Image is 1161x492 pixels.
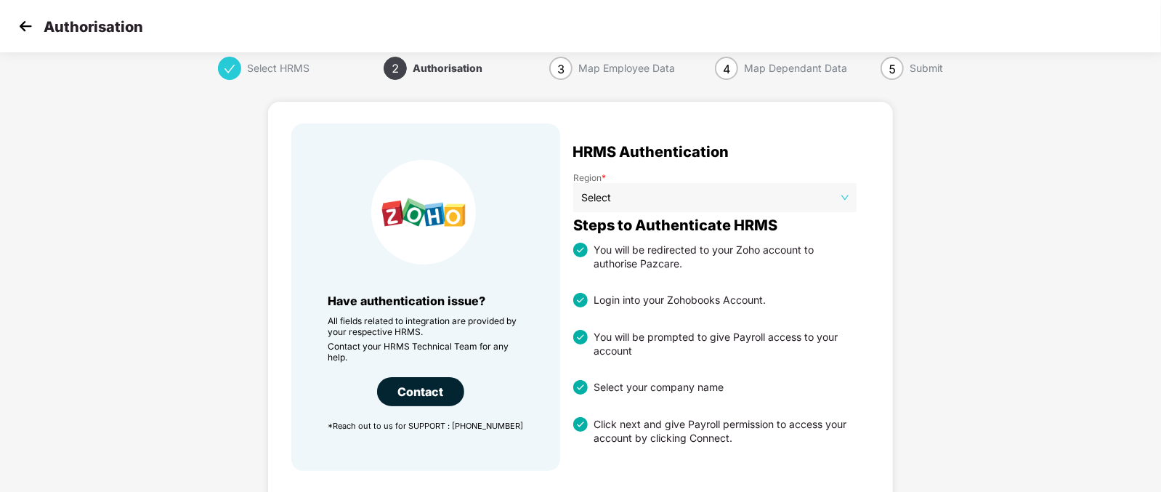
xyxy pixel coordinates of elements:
img: svg+xml;base64,PHN2ZyBpZD0iU3RhdHVzX3RpY2tlZCIgeG1sbnM9Imh0dHA6Ly93d3cudzMub3JnLzIwMDAvc3ZnIiB3aW... [573,417,588,432]
div: Map Dependant Data [744,57,847,80]
p: Authorisation [44,18,143,36]
img: svg+xml;base64,PHN2ZyBpZD0iU3RhdHVzX3RpY2tlZCIgeG1sbnM9Imh0dHA6Ly93d3cudzMub3JnLzIwMDAvc3ZnIiB3aW... [573,243,588,257]
span: 5 [889,62,896,76]
img: svg+xml;base64,PHN2ZyB4bWxucz0iaHR0cDovL3d3dy53My5vcmcvMjAwMC9zdmciIHdpZHRoPSIzMCIgaGVpZ2h0PSIzMC... [15,15,36,37]
div: Map Employee Data [578,57,675,80]
div: You will be redirected to your Zoho account to authorise Pazcare. [588,243,857,270]
div: Contact [377,377,464,406]
div: You will be prompted to give Payroll access to your account [588,330,857,358]
span: Have authentication issue? [328,294,485,308]
div: Select your company name [588,380,724,395]
p: Contact your HRMS Technical Team for any help. [328,341,524,363]
img: HRMS Company Icon [371,160,476,265]
div: Login into your Zohobooks Account. [588,293,766,307]
span: HRMS Authentication [573,146,729,158]
div: Submit [910,57,943,80]
div: Select HRMS [247,57,310,80]
div: Authorisation [413,57,482,80]
div: Click next and give Payroll permission to access your account by clicking Connect. [588,417,857,445]
span: 4 [723,62,730,76]
span: 3 [557,62,565,76]
span: check [224,63,235,75]
span: Select [581,187,849,209]
p: *Reach out to us for SUPPORT : [PHONE_NUMBER] [328,421,524,431]
img: svg+xml;base64,PHN2ZyBpZD0iU3RhdHVzX3RpY2tlZCIgeG1sbnM9Imh0dHA6Ly93d3cudzMub3JnLzIwMDAvc3ZnIiB3aW... [573,330,588,344]
img: svg+xml;base64,PHN2ZyBpZD0iU3RhdHVzX3RpY2tlZCIgeG1sbnM9Imh0dHA6Ly93d3cudzMub3JnLzIwMDAvc3ZnIiB3aW... [573,380,588,395]
span: 2 [392,61,399,76]
p: All fields related to integration are provided by your respective HRMS. [328,315,524,337]
span: Steps to Authenticate HRMS [573,219,777,231]
label: Region [573,172,857,183]
img: svg+xml;base64,PHN2ZyBpZD0iU3RhdHVzX3RpY2tlZCIgeG1sbnM9Imh0dHA6Ly93d3cudzMub3JnLzIwMDAvc3ZnIiB3aW... [573,293,588,307]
